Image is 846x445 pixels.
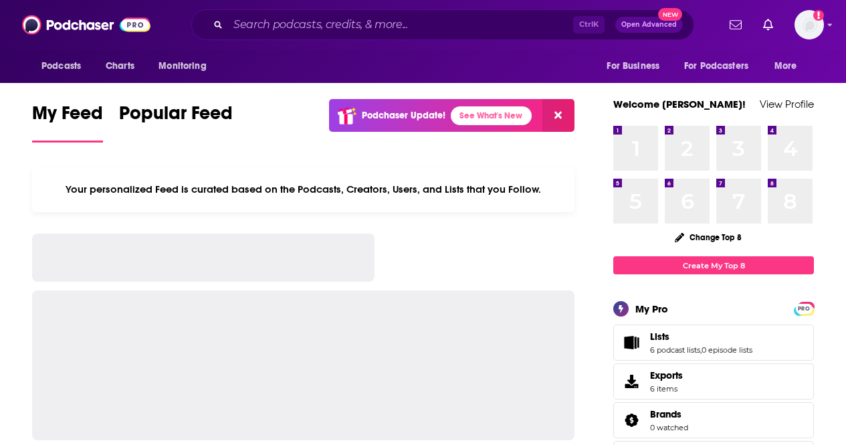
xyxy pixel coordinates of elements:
a: Lists [618,333,645,352]
button: open menu [149,54,223,79]
span: Exports [650,369,683,381]
a: See What's New [451,106,532,125]
a: Exports [613,363,814,399]
a: Create My Top 8 [613,256,814,274]
button: open menu [597,54,676,79]
a: Brands [618,411,645,430]
a: Show notifications dropdown [724,13,747,36]
span: Popular Feed [119,102,233,132]
img: Podchaser - Follow, Share and Rate Podcasts [22,12,150,37]
span: Brands [613,402,814,438]
span: Exports [618,372,645,391]
div: Your personalized Feed is curated based on the Podcasts, Creators, Users, and Lists that you Follow. [32,167,574,212]
span: PRO [796,304,812,314]
span: Open Advanced [621,21,677,28]
button: open menu [32,54,98,79]
button: Open AdvancedNew [615,17,683,33]
button: open menu [675,54,768,79]
div: Search podcasts, credits, & more... [191,9,694,40]
svg: Add a profile image [813,10,824,21]
span: Brands [650,408,681,420]
span: 6 items [650,384,683,393]
a: View Profile [760,98,814,110]
span: More [774,57,797,76]
span: Charts [106,57,134,76]
div: My Pro [635,302,668,315]
span: Ctrl K [573,16,605,33]
a: Popular Feed [119,102,233,143]
a: 0 episode lists [702,345,752,355]
span: For Business [607,57,659,76]
span: Lists [650,331,669,343]
img: User Profile [795,10,824,39]
a: Brands [650,408,688,420]
a: Show notifications dropdown [758,13,778,36]
a: Welcome [PERSON_NAME]! [613,98,746,110]
span: Lists [613,325,814,361]
button: Change Top 8 [667,229,750,246]
span: New [658,8,682,21]
span: Podcasts [41,57,81,76]
a: 0 watched [650,423,688,432]
button: Show profile menu [795,10,824,39]
span: My Feed [32,102,103,132]
p: Podchaser Update! [362,110,445,121]
a: My Feed [32,102,103,143]
span: , [700,345,702,355]
a: PRO [796,303,812,313]
a: Lists [650,331,752,343]
span: For Podcasters [684,57,748,76]
input: Search podcasts, credits, & more... [228,14,573,35]
span: Monitoring [158,57,206,76]
span: Logged in as hjones [795,10,824,39]
a: 6 podcast lists [650,345,700,355]
a: Charts [97,54,142,79]
button: open menu [765,54,814,79]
